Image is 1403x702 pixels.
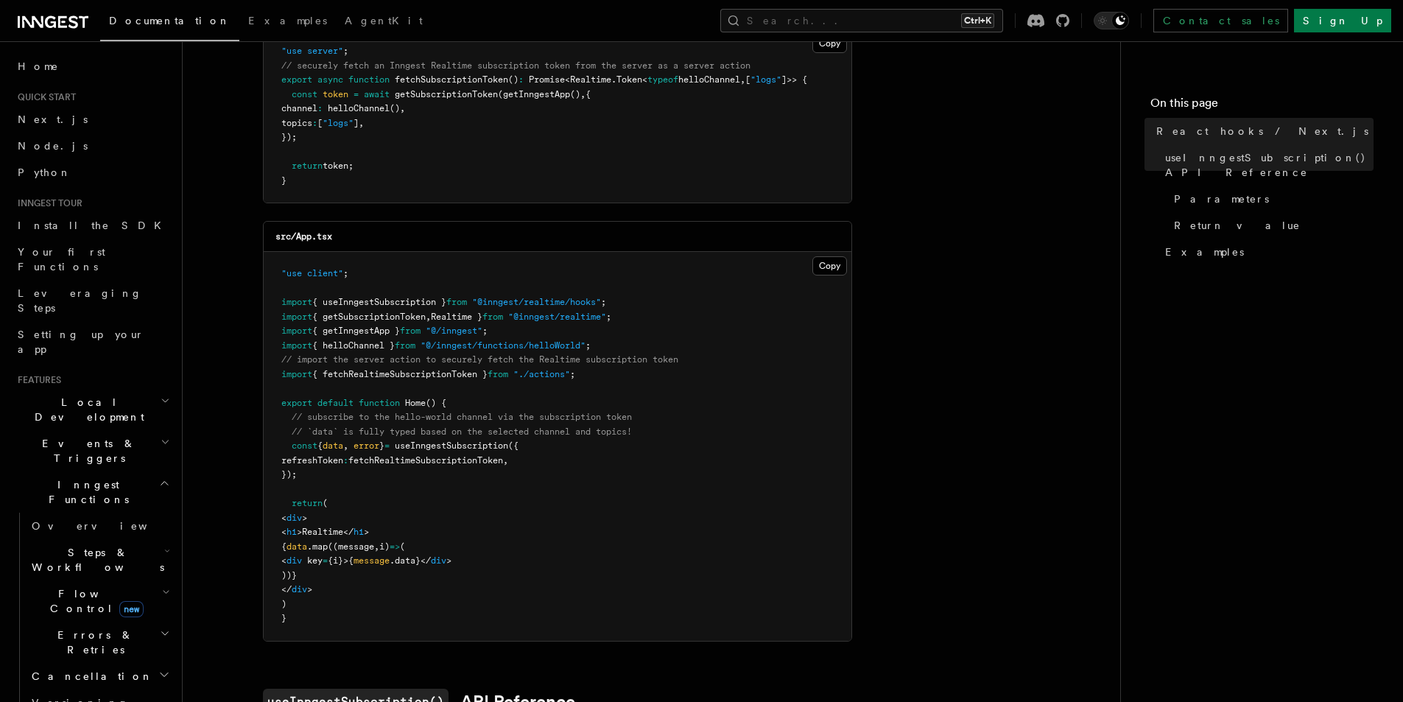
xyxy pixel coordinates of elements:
[601,297,606,307] span: ;
[343,268,348,278] span: ;
[570,74,611,85] span: Realtime
[518,74,524,85] span: :
[281,46,343,56] span: "use server"
[1168,186,1374,212] a: Parameters
[248,15,327,27] span: Examples
[446,297,467,307] span: from
[281,297,312,307] span: import
[292,412,632,422] span: // subscribe to the hello-world channel via the subscription token
[312,297,446,307] span: { useInngestSubscription }
[508,440,518,451] span: ({
[498,89,503,99] span: (
[12,471,173,513] button: Inngest Functions
[336,4,432,40] a: AgentKit
[446,555,451,566] span: >
[374,541,379,552] span: ,
[323,555,328,566] span: =
[119,601,144,617] span: new
[364,527,369,537] span: >
[580,89,586,99] span: ,
[1094,12,1129,29] button: Toggle dark mode
[18,140,88,152] span: Node.js
[323,498,328,508] span: (
[12,239,173,280] a: Your first Functions
[1165,245,1244,259] span: Examples
[281,354,678,365] span: // import the server action to securely fetch the Realtime subscription token
[1165,150,1374,180] span: useInngestSubscription() API Reference
[312,369,488,379] span: { fetchRealtimeSubscriptionToken }
[312,312,426,322] span: { getSubscriptionToken
[1168,212,1374,239] a: Return value
[1156,124,1368,138] span: React hooks / Next.js
[570,369,575,379] span: ;
[281,118,312,128] span: topics
[503,89,570,99] span: getInngestApp
[292,427,632,437] span: // `data` is fully typed based on the selected channel and topics!
[586,89,591,99] span: {
[328,103,390,113] span: helloChannel
[508,312,606,322] span: "@inngest/realtime"
[642,74,647,85] span: <
[426,398,446,408] span: () {
[720,9,1003,32] button: Search...Ctrl+K
[390,103,400,113] span: ()
[390,541,400,552] span: =>
[364,89,390,99] span: await
[307,555,323,566] span: key
[12,389,173,430] button: Local Development
[292,584,307,594] span: div
[781,74,807,85] span: ]>> {
[400,326,421,336] span: from
[18,59,59,74] span: Home
[354,440,379,451] span: error
[379,541,390,552] span: i)
[12,430,173,471] button: Events & Triggers
[1174,218,1301,233] span: Return value
[312,340,395,351] span: { helloChannel }
[32,520,183,532] span: Overview
[12,212,173,239] a: Install the SDK
[12,53,173,80] a: Home
[323,161,354,171] span: token;
[395,340,415,351] span: from
[323,89,348,99] span: token
[26,580,173,622] button: Flow Controlnew
[513,369,570,379] span: "./actions"
[431,555,446,566] span: div
[12,197,82,209] span: Inngest tour
[100,4,239,41] a: Documentation
[281,541,286,552] span: {
[343,455,348,466] span: :
[488,369,508,379] span: from
[297,527,354,537] span: >Realtime</
[12,280,173,321] a: Leveraging Steps
[281,60,750,71] span: // securely fetch an Inngest Realtime subscription token from the server as a server action
[343,46,348,56] span: ;
[281,340,312,351] span: import
[317,103,323,113] span: :
[275,231,332,242] code: src/App.tsx
[345,15,423,27] span: AgentKit
[312,326,400,336] span: { getInngestApp }
[359,118,364,128] span: ,
[606,312,611,322] span: ;
[12,91,76,103] span: Quick start
[12,374,61,386] span: Features
[18,113,88,125] span: Next.js
[26,622,173,663] button: Errors & Retries
[12,436,161,466] span: Events & Triggers
[529,74,565,85] span: Promise
[565,74,570,85] span: <
[26,586,162,616] span: Flow Control
[354,89,359,99] span: =
[740,74,745,85] span: ,
[286,555,302,566] span: div
[281,513,286,523] span: <
[281,613,286,623] span: }
[354,527,364,537] span: h1
[281,455,343,466] span: refreshToken
[1150,118,1374,144] a: React hooks / Next.js
[281,570,297,580] span: ))}
[317,398,354,408] span: default
[1294,9,1391,32] a: Sign Up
